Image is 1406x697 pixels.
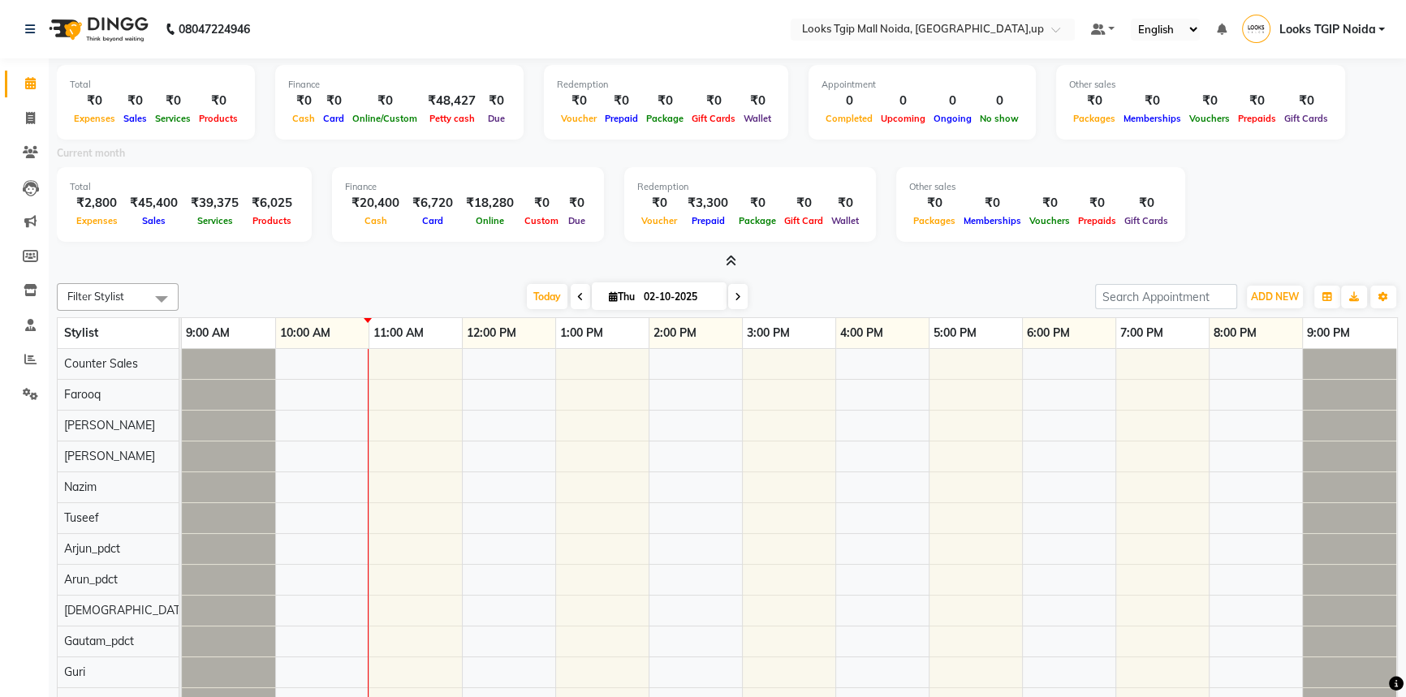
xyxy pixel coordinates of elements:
[1069,92,1119,110] div: ₹0
[421,92,482,110] div: ₹48,427
[248,215,295,226] span: Products
[1116,321,1167,345] a: 7:00 PM
[1120,194,1172,213] div: ₹0
[1119,92,1185,110] div: ₹0
[369,321,428,345] a: 11:00 AM
[909,194,960,213] div: ₹0
[520,215,563,226] span: Custom
[319,92,348,110] div: ₹0
[288,113,319,124] span: Cash
[520,194,563,213] div: ₹0
[195,92,242,110] div: ₹0
[64,480,97,494] span: Nazim
[151,92,195,110] div: ₹0
[1242,15,1270,43] img: Looks TGIP Noida
[877,92,929,110] div: 0
[564,215,589,226] span: Due
[836,321,887,345] a: 4:00 PM
[740,92,775,110] div: ₹0
[822,78,1023,92] div: Appointment
[64,634,134,648] span: Gautam_pdct
[1303,321,1354,345] a: 9:00 PM
[822,92,877,110] div: 0
[909,215,960,226] span: Packages
[642,92,688,110] div: ₹0
[123,194,184,213] div: ₹45,400
[425,113,479,124] span: Petty cash
[1251,290,1299,303] span: ADD NEW
[735,215,780,226] span: Package
[743,321,794,345] a: 3:00 PM
[1280,113,1332,124] span: Gift Cards
[138,215,170,226] span: Sales
[1074,215,1120,226] span: Prepaids
[1279,21,1375,38] span: Looks TGIP Noida
[1119,113,1185,124] span: Memberships
[64,603,191,617] span: [DEMOGRAPHIC_DATA]
[929,92,976,110] div: 0
[119,113,151,124] span: Sales
[688,215,729,226] span: Prepaid
[276,321,334,345] a: 10:00 AM
[681,194,735,213] div: ₹3,300
[463,321,520,345] a: 12:00 PM
[637,215,681,226] span: Voucher
[780,194,827,213] div: ₹0
[688,113,740,124] span: Gift Cards
[527,284,567,309] span: Today
[929,113,976,124] span: Ongoing
[929,321,981,345] a: 5:00 PM
[556,321,607,345] a: 1:00 PM
[418,215,447,226] span: Card
[67,290,124,303] span: Filter Stylist
[360,215,391,226] span: Cash
[780,215,827,226] span: Gift Card
[472,215,508,226] span: Online
[64,572,118,587] span: Arun_pdct
[184,194,245,213] div: ₹39,375
[345,194,406,213] div: ₹20,400
[119,92,151,110] div: ₹0
[193,215,237,226] span: Services
[976,92,1023,110] div: 0
[182,321,234,345] a: 9:00 AM
[1234,92,1280,110] div: ₹0
[348,113,421,124] span: Online/Custom
[1025,215,1074,226] span: Vouchers
[41,6,153,52] img: logo
[1234,113,1280,124] span: Prepaids
[64,665,85,679] span: Guri
[601,113,642,124] span: Prepaid
[639,285,720,309] input: 2025-10-02
[482,92,511,110] div: ₹0
[70,113,119,124] span: Expenses
[70,92,119,110] div: ₹0
[605,290,639,303] span: Thu
[70,78,242,92] div: Total
[909,180,1172,194] div: Other sales
[57,146,125,161] label: Current month
[827,215,863,226] span: Wallet
[151,113,195,124] span: Services
[484,113,509,124] span: Due
[1210,321,1261,345] a: 8:00 PM
[1185,113,1234,124] span: Vouchers
[1025,194,1074,213] div: ₹0
[601,92,642,110] div: ₹0
[877,113,929,124] span: Upcoming
[64,325,98,340] span: Stylist
[1069,113,1119,124] span: Packages
[976,113,1023,124] span: No show
[557,92,601,110] div: ₹0
[688,92,740,110] div: ₹0
[637,194,681,213] div: ₹0
[64,541,120,556] span: Arjun_pdct
[642,113,688,124] span: Package
[64,356,138,371] span: Counter Sales
[1074,194,1120,213] div: ₹0
[649,321,701,345] a: 2:00 PM
[557,78,775,92] div: Redemption
[245,194,299,213] div: ₹6,025
[1185,92,1234,110] div: ₹0
[1023,321,1074,345] a: 6:00 PM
